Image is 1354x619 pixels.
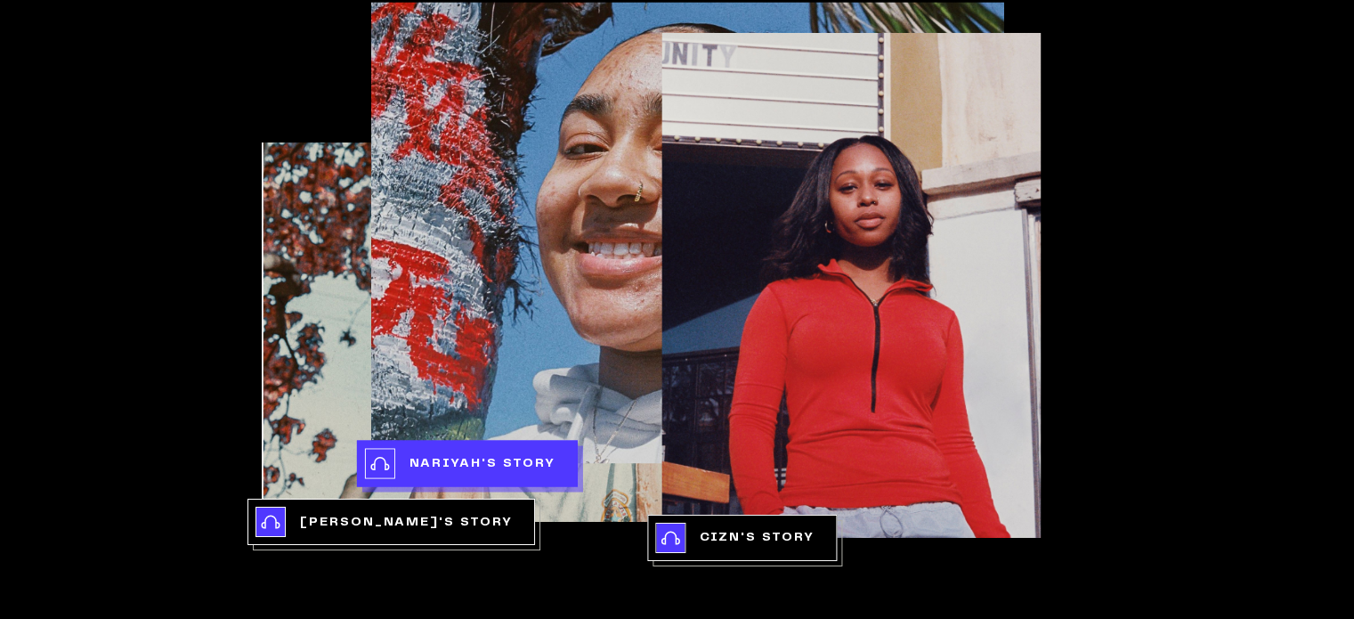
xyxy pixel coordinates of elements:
[661,33,1041,538] img: story-02.jpg
[262,143,831,522] img: mitch-story.jpg
[247,499,535,545] button: [PERSON_NAME]'S STORY
[409,454,555,473] div: NARIYAH'S STORY
[357,440,578,486] button: NARIYAH'S STORY
[700,528,815,547] div: CIZN'S STORY
[647,515,837,561] button: CIZN'S STORY
[371,2,1004,463] img: story-01.jpg
[300,513,513,532] div: [PERSON_NAME]'S STORY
